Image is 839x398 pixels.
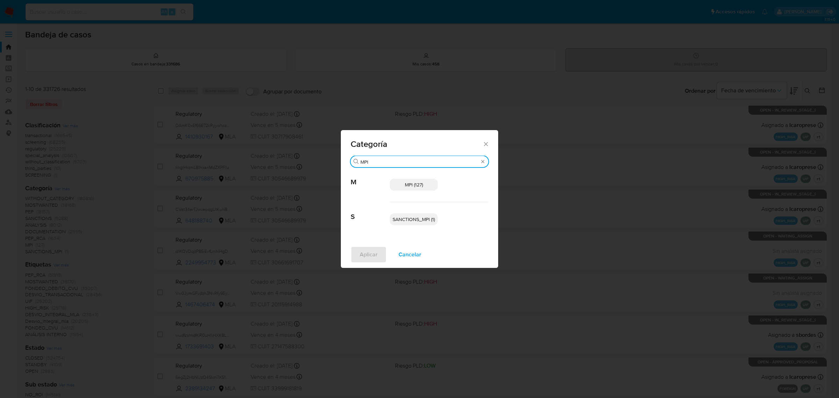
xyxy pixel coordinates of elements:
span: S [351,202,390,221]
span: Cancelar [399,247,421,262]
input: Buscar filtro [360,159,479,165]
div: SANCTIONS_MPI (1) [390,213,438,225]
span: MPI (127) [405,181,423,188]
span: M [351,168,390,186]
button: Buscar [353,159,359,164]
span: SANCTIONS_MPI (1) [393,216,435,223]
button: Cancelar [389,246,430,263]
button: Borrar [480,159,486,164]
span: Categoría [351,140,482,148]
button: Cerrar [482,141,489,147]
div: MPI (127) [390,179,438,191]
